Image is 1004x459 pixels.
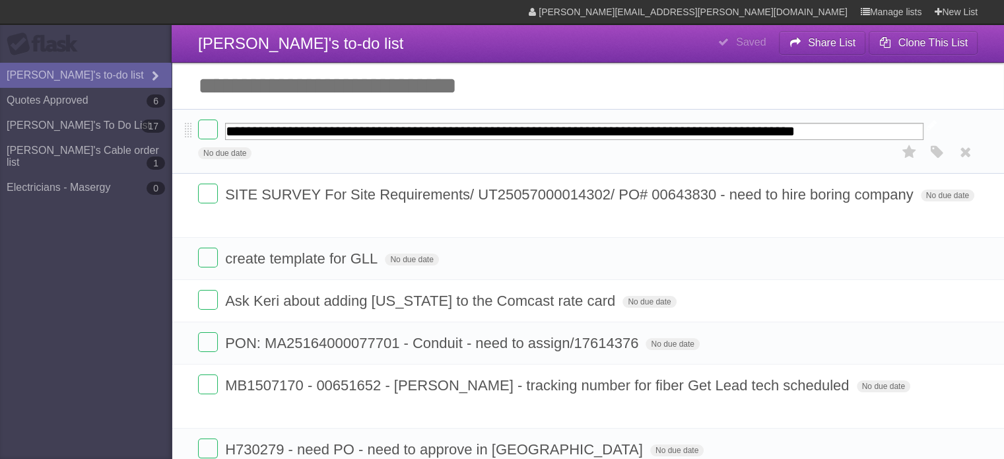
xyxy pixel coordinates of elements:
button: Clone This List [869,31,978,55]
span: No due date [198,147,251,159]
span: No due date [650,444,704,456]
label: Done [198,290,218,310]
label: Done [198,374,218,394]
span: No due date [921,190,974,201]
b: Clone This List [898,37,968,48]
b: Share List [808,37,855,48]
span: No due date [857,380,910,392]
label: Done [198,120,218,139]
label: Done [198,248,218,267]
span: No due date [646,338,699,350]
label: Star task [897,141,922,163]
span: MB1507170 - 00651652 - [PERSON_NAME] - tracking number for fiber Get Lead tech scheduled [225,377,852,394]
span: PON: MA25164000077701 - Conduit - need to assign/17614376 [225,335,642,351]
b: 1 [147,157,165,170]
b: 0 [147,182,165,195]
label: Done [198,332,218,352]
b: 17 [141,120,165,133]
span: No due date [385,254,438,265]
span: create template for GLL [225,250,381,267]
label: Done [198,184,218,203]
b: Saved [736,36,766,48]
b: 6 [147,94,165,108]
span: SITE SURVEY For Site Requirements/ UT25057000014302/ PO# 00643830 - need to hire boring company [225,186,916,203]
span: [PERSON_NAME]'s to-do list [198,34,403,52]
button: Share List [779,31,866,55]
label: Done [198,439,218,458]
span: H730279 - need PO - need to approve in [GEOGRAPHIC_DATA] [225,441,646,458]
span: No due date [622,296,676,308]
span: Ask Keri about adding [US_STATE] to the Comcast rate card [225,293,619,309]
div: Flask [7,32,86,56]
